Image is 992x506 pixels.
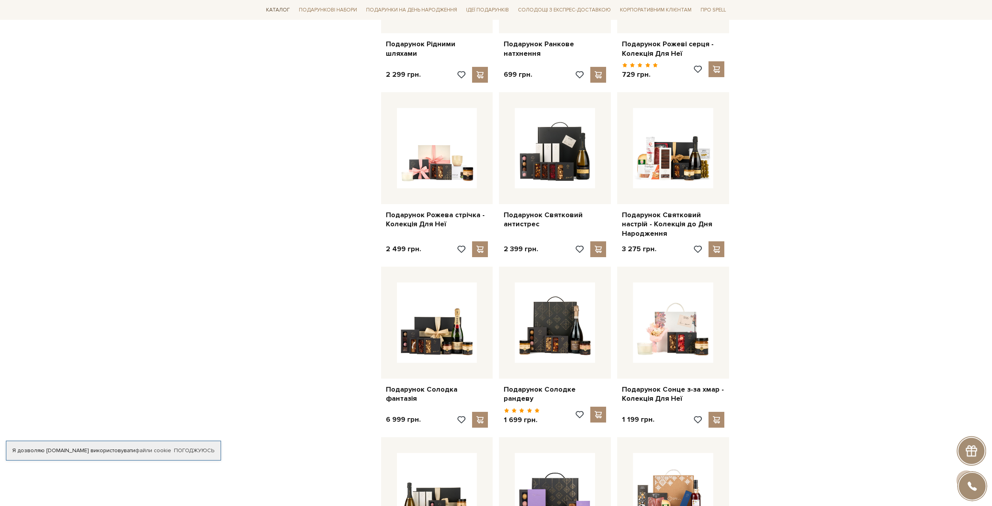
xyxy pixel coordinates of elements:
[386,70,421,79] p: 2 299 грн.
[617,3,695,17] a: Корпоративним клієнтам
[504,40,606,58] a: Подарунок Ранкове натхнення
[386,40,488,58] a: Подарунок Рідними шляхами
[622,70,658,79] p: 729 грн.
[386,415,421,424] p: 6 999 грн.
[622,244,656,254] p: 3 275 грн.
[296,4,360,16] span: Подарункові набори
[504,415,540,425] p: 1 699 грн.
[622,385,724,404] a: Подарунок Сонце з-за хмар - Колекція Для Неї
[463,4,512,16] span: Ідеї подарунків
[504,210,606,229] a: Подарунок Святковий антистрес
[504,70,532,79] p: 699 грн.
[386,385,488,404] a: Подарунок Солодка фантазія
[504,385,606,404] a: Подарунок Солодке рандеву
[363,4,460,16] span: Подарунки на День народження
[386,244,421,254] p: 2 499 грн.
[386,210,488,229] a: Подарунок Рожева стрічка - Колекція Для Неї
[504,244,538,254] p: 2 399 грн.
[174,447,214,454] a: Погоджуюсь
[135,447,171,454] a: файли cookie
[515,3,614,17] a: Солодощі з експрес-доставкою
[697,4,729,16] span: Про Spell
[622,40,724,58] a: Подарунок Рожеві серця - Колекція Для Неї
[622,210,724,238] a: Подарунок Святковий настрій - Колекція до Дня Народження
[263,4,293,16] span: Каталог
[6,447,221,454] div: Я дозволяю [DOMAIN_NAME] використовувати
[622,415,654,424] p: 1 199 грн.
